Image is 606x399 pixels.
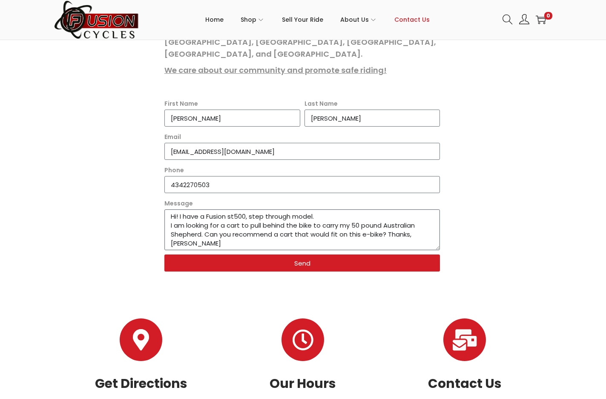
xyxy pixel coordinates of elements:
[394,9,430,30] span: Contact Us
[95,374,187,393] a: Get Directions
[164,110,300,127] input: First Name
[443,318,486,361] a: Contact Us
[164,176,440,193] input: Only numbers and phone characters (#, -, *, etc) are accepted.
[241,0,265,39] a: Shop
[428,374,502,393] a: Contact Us
[164,131,181,143] label: Email
[304,110,440,127] input: Last Name
[164,65,387,75] span: We care about our community and promote safe riding!
[340,0,377,39] a: About Us
[282,0,323,39] a: Sell Your Ride
[164,197,193,209] label: Message
[340,9,369,30] span: About Us
[281,318,324,361] a: Our Hours
[536,14,546,25] a: 0
[394,0,430,39] a: Contact Us
[241,9,256,30] span: Shop
[282,9,323,30] span: Sell Your Ride
[205,9,224,30] span: Home
[120,318,162,361] a: Get Directions
[139,0,496,39] nav: Primary navigation
[304,98,338,110] label: Last Name
[164,143,440,160] input: Email
[164,98,198,110] label: First Name
[294,260,310,266] span: Send
[270,374,336,393] a: Our Hours
[205,0,224,39] a: Home
[164,254,440,272] button: Send
[164,164,184,176] label: Phone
